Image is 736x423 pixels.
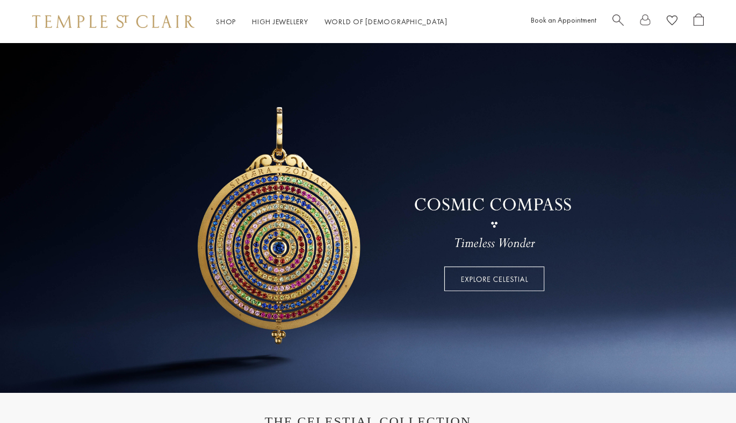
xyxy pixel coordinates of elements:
[667,13,677,30] a: View Wishlist
[531,15,596,25] a: Book an Appointment
[32,15,194,28] img: Temple St. Clair
[682,372,725,412] iframe: Gorgias live chat messenger
[216,17,236,26] a: ShopShop
[694,13,704,30] a: Open Shopping Bag
[216,15,448,29] nav: Main navigation
[612,13,624,30] a: Search
[324,17,448,26] a: World of [DEMOGRAPHIC_DATA]World of [DEMOGRAPHIC_DATA]
[252,17,308,26] a: High JewelleryHigh Jewellery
